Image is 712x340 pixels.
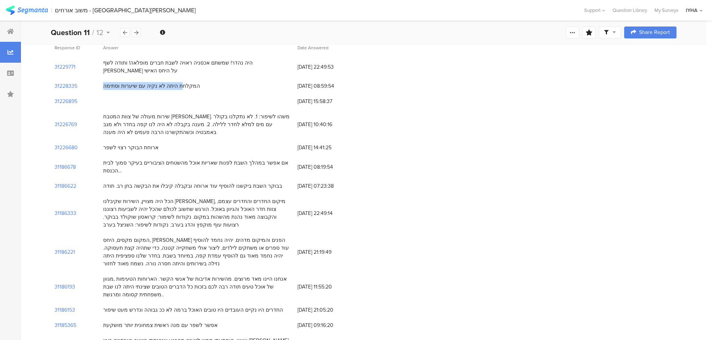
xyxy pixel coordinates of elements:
section: 31186333 [55,209,76,217]
div: אפשר לשפר עם מנה ראשית צמחונית יותר מושקעת [103,321,218,329]
div: אם אפשר במהלך השבת לפנות שאריות אוכל מהשטחים הציבוריים בעיקר סמוך לבית הכנסת... [103,159,290,175]
div: | [51,6,52,15]
span: Date Answered [298,44,329,51]
section: 31185365 [55,321,76,329]
span: [DATE] 22:49:14 [298,209,357,217]
span: [DATE] 07:23:38 [298,182,357,190]
span: Answer [103,44,118,51]
span: / [92,27,94,38]
span: 12 [96,27,104,38]
span: [DATE] 22:49:53 [298,63,357,71]
div: הכל היה מצויין, השירות שקיבלנו [PERSON_NAME], מיקום החדרים והחדרים עצמם, צוות חדר האוכל והגיוון ב... [103,197,290,229]
section: 31186193 [55,283,75,291]
span: Response ID [55,44,80,51]
span: [DATE] 10:40:16 [298,121,357,128]
section: 31229771 [55,63,75,71]
span: [DATE] 11:55:20 [298,283,357,291]
a: Question Library [609,7,651,14]
section: 31186678 [55,163,76,171]
div: Support [584,4,605,16]
section: 31226769 [55,121,77,128]
section: 31186622 [55,182,76,190]
span: Share Report [639,30,670,35]
b: Question 11 [51,27,90,38]
div: IYHA [686,7,697,14]
div: משוב אורחים - [GEOGRAPHIC_DATA][PERSON_NAME] [55,7,196,14]
span: [DATE] 08:59:54 [298,82,357,90]
span: [DATE] 21:05:20 [298,306,357,314]
div: ארוחת הבוקר רצוי לשפר [103,144,158,152]
div: אנחנו היינו מאד מרוצים. מהשירות אדיבות של אנשי הקשר. הארוחות הטעימות ,מגוון של אוכל טעים תודה רבה... [103,275,290,299]
div: החדרים היו נקיים העובדים היו טובים האוכל ברמה לא ככ גבוהה ונדרש מעט שיפור [103,306,283,314]
div: המקלחת היתה לא נקיה עם שיערות וסתימה [103,82,200,90]
span: [DATE] 14:41:25 [298,144,357,152]
span: [DATE] 09:16:20 [298,321,357,329]
span: [DATE] 08:19:54 [298,163,357,171]
section: 31186153 [55,306,75,314]
div: היה נהדר! שמשתם אכסניה ראויה לשבת חברים מופלאה! ותודה לשף [PERSON_NAME] על היחס האישי [103,59,290,75]
section: 31228335 [55,82,77,90]
a: My Surveys [651,7,682,14]
div: בבוקר השבת ביקשנו להוסיף עוד ארוחה ובקבלה קיבלו את הבקשה בחן רב. תודה [103,182,282,190]
img: segmanta logo [6,6,48,15]
section: 31226895 [55,97,77,105]
span: [DATE] 15:58:37 [298,97,357,105]
div: שירות מעולה של צוות המטבח [PERSON_NAME]. משהו לשיפור: 1. לא נתקלנו בקולר עם מים למלא לחדר ללילה. ... [103,113,290,136]
section: 31186221 [55,248,75,256]
div: המקום מקסים, היחס, [PERSON_NAME] הפנים והמיקום מדהים. יהיה נחמד להוסיף עוד ספרים או משחקים לילדים... [103,236,290,268]
section: 31226680 [55,144,78,152]
span: [DATE] 21:19:49 [298,248,357,256]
